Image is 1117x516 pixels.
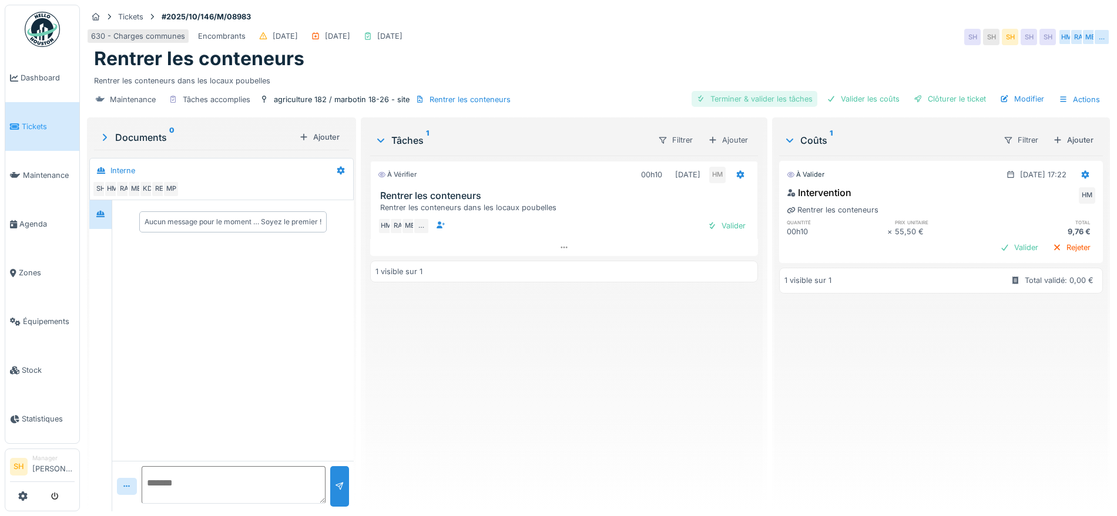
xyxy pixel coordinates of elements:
[91,31,185,42] div: 630 - Charges communes
[294,129,344,145] div: Ajouter
[94,48,304,70] h1: Rentrer les conteneurs
[163,181,179,197] div: MP
[104,181,120,197] div: HM
[139,181,156,197] div: KD
[5,346,79,394] a: Stock
[169,130,175,144] sup: 0
[787,186,851,200] div: Intervention
[401,218,418,234] div: ME
[110,94,156,105] div: Maintenance
[377,31,402,42] div: [DATE]
[378,170,417,180] div: À vérifier
[822,91,904,107] div: Valider les coûts
[964,29,981,45] div: SH
[32,454,75,463] div: Manager
[675,169,700,180] div: [DATE]
[784,275,831,286] div: 1 visible sur 1
[887,226,895,237] div: ×
[390,218,406,234] div: RA
[375,133,648,147] div: Tâches
[641,169,662,180] div: 00h10
[1054,91,1105,108] div: Actions
[703,131,753,149] div: Ajouter
[5,102,79,151] a: Tickets
[380,190,753,201] h3: Rentrer les conteneurs
[995,218,1095,226] h6: total
[1093,29,1110,45] div: …
[413,218,430,234] div: …
[22,365,75,376] span: Stock
[118,11,143,22] div: Tickets
[22,121,75,132] span: Tickets
[5,297,79,346] a: Équipements
[995,226,1095,237] div: 9,76 €
[32,454,75,479] li: [PERSON_NAME]
[23,316,75,327] span: Équipements
[787,170,824,180] div: À valider
[1048,240,1095,255] div: Rejeter
[5,394,79,443] a: Statistiques
[1020,169,1066,180] div: [DATE] 17:22
[5,151,79,200] a: Maintenance
[128,181,144,197] div: ME
[5,200,79,248] a: Agenda
[995,240,1043,255] div: Valider
[692,91,817,107] div: Terminer & valider les tâches
[273,31,298,42] div: [DATE]
[23,170,75,181] span: Maintenance
[995,91,1049,107] div: Modifier
[375,266,422,277] div: 1 visible sur 1
[1058,29,1075,45] div: HM
[94,70,1103,86] div: Rentrer les conteneurs dans les locaux poubelles
[145,217,321,227] div: Aucun message pour le moment … Soyez le premier !
[198,31,246,42] div: Encombrants
[5,53,79,102] a: Dashboard
[1039,29,1056,45] div: SH
[183,94,250,105] div: Tâches accomplies
[703,218,750,234] div: Valider
[1079,187,1095,204] div: HM
[895,218,995,226] h6: prix unitaire
[430,94,511,105] div: Rentrer les conteneurs
[99,130,294,144] div: Documents
[5,248,79,297] a: Zones
[151,181,167,197] div: RE
[274,94,410,105] div: agriculture 182 / marbotin 18-26 - site
[1048,132,1098,148] div: Ajouter
[325,31,350,42] div: [DATE]
[787,226,887,237] div: 00h10
[1002,29,1018,45] div: SH
[10,458,28,475] li: SH
[909,91,991,107] div: Clôturer le ticket
[19,218,75,230] span: Agenda
[653,131,698,149] div: Filtrer
[157,11,256,22] strong: #2025/10/146/M/08983
[1070,29,1086,45] div: RA
[380,202,753,213] div: Rentrer les conteneurs dans les locaux poubelles
[426,133,429,147] sup: 1
[22,413,75,424] span: Statistiques
[998,131,1044,149] div: Filtrer
[25,12,60,47] img: Badge_color-CXgf-gQk.svg
[1025,275,1093,286] div: Total validé: 0,00 €
[787,218,887,226] h6: quantité
[10,454,75,482] a: SH Manager[PERSON_NAME]
[378,218,394,234] div: HM
[21,72,75,83] span: Dashboard
[983,29,999,45] div: SH
[1021,29,1037,45] div: SH
[92,181,109,197] div: SH
[787,204,878,215] div: Rentrer les conteneurs
[830,133,833,147] sup: 1
[895,226,995,237] div: 55,50 €
[116,181,132,197] div: RA
[709,167,726,183] div: HM
[1082,29,1098,45] div: ME
[784,133,994,147] div: Coûts
[110,165,135,176] div: Interne
[19,267,75,278] span: Zones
